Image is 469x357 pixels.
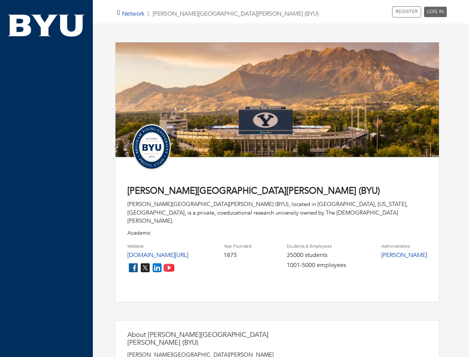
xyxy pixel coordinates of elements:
h4: Website [127,244,188,249]
img: BYU.png [7,13,85,38]
p: Academic [127,229,427,237]
h4: About [PERSON_NAME][GEOGRAPHIC_DATA][PERSON_NAME] (BYU) [127,331,276,347]
h4: Year Founded [224,244,251,249]
img: Untitled-design-3.png [127,123,176,171]
a: [DOMAIN_NAME][URL] [127,251,188,259]
h4: Administrators [381,244,427,249]
img: youtube_icon-fc3c61c8c22f3cdcae68f2f17984f5f016928f0ca0694dd5da90beefb88aa45e.png [163,262,175,274]
h4: Students & Employees [287,244,346,249]
h4: [PERSON_NAME][GEOGRAPHIC_DATA][PERSON_NAME] (BYU) [127,186,427,197]
img: twitter_icon-7d0bafdc4ccc1285aa2013833b377ca91d92330db209b8298ca96278571368c9.png [139,262,151,274]
img: facebook_icon-256f8dfc8812ddc1b8eade64b8eafd8a868ed32f90a8d2bb44f507e1979dbc24.png [127,262,139,274]
h5: [PERSON_NAME][GEOGRAPHIC_DATA][PERSON_NAME] (BYU) [122,10,319,17]
h4: 1875 [224,252,251,259]
a: [PERSON_NAME] [381,251,427,259]
a: LOG IN [424,7,447,17]
div: [PERSON_NAME][GEOGRAPHIC_DATA][PERSON_NAME] (BYU), located in [GEOGRAPHIC_DATA], [US_STATE], [GEO... [127,200,427,225]
h4: 1001-5000 employees [287,262,346,269]
img: lavell-edwards-stadium.jpg [115,42,439,164]
a: REGISTER [392,6,421,17]
h4: 35000 students [287,252,346,259]
img: linkedin_icon-84db3ca265f4ac0988026744a78baded5d6ee8239146f80404fb69c9eee6e8e7.png [151,262,163,274]
a: Network [122,10,144,18]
